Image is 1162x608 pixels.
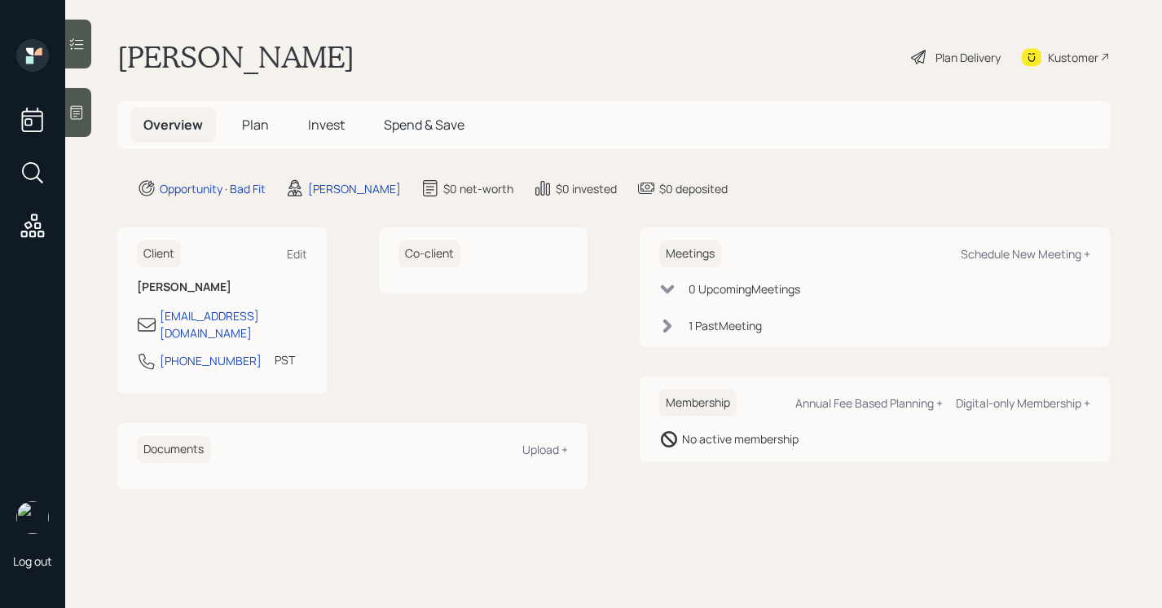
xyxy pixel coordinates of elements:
[160,352,262,369] div: [PHONE_NUMBER]
[522,442,568,457] div: Upload +
[137,240,181,267] h6: Client
[956,395,1090,411] div: Digital-only Membership +
[682,430,799,447] div: No active membership
[242,116,269,134] span: Plan
[556,180,617,197] div: $0 invested
[689,317,762,334] div: 1 Past Meeting
[308,116,345,134] span: Invest
[689,280,800,297] div: 0 Upcoming Meeting s
[16,501,49,534] img: retirable_logo.png
[143,116,203,134] span: Overview
[659,180,728,197] div: $0 deposited
[935,49,1001,66] div: Plan Delivery
[160,307,307,341] div: [EMAIL_ADDRESS][DOMAIN_NAME]
[275,351,295,368] div: PST
[795,395,943,411] div: Annual Fee Based Planning +
[137,280,307,294] h6: [PERSON_NAME]
[287,246,307,262] div: Edit
[443,180,513,197] div: $0 net-worth
[659,390,737,416] h6: Membership
[13,553,52,569] div: Log out
[137,436,210,463] h6: Documents
[659,240,721,267] h6: Meetings
[117,39,354,75] h1: [PERSON_NAME]
[308,180,401,197] div: [PERSON_NAME]
[384,116,464,134] span: Spend & Save
[961,246,1090,262] div: Schedule New Meeting +
[398,240,460,267] h6: Co-client
[1048,49,1098,66] div: Kustomer
[160,180,266,197] div: Opportunity · Bad Fit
